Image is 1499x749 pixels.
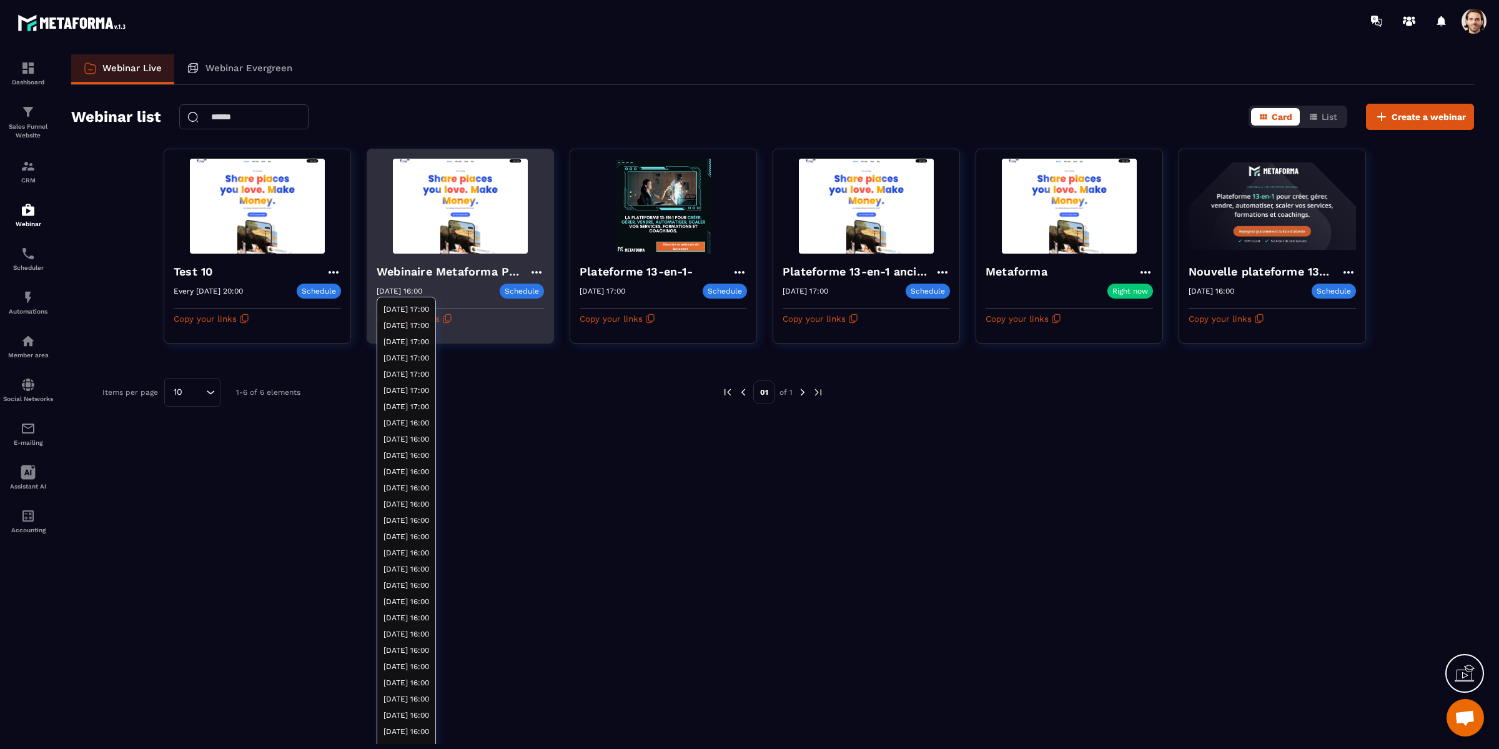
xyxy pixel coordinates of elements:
[722,387,733,398] img: prev
[813,387,824,398] img: next
[380,545,432,560] p: [DATE] 16:00
[1189,309,1264,329] button: Copy your links
[380,659,432,674] p: [DATE] 16:00
[783,287,828,295] p: [DATE] 17:00
[753,380,775,404] p: 01
[71,54,174,84] a: Webinar Live
[380,334,432,349] p: [DATE] 17:00
[580,287,625,295] p: [DATE] 17:00
[169,385,187,399] span: 10
[21,421,36,436] img: email
[174,263,219,280] h4: Test 10
[174,159,341,254] img: webinar-background
[3,95,53,149] a: formationformationSales Funnel Website
[1112,287,1148,295] p: Right now
[779,387,793,397] p: of 1
[380,480,432,495] p: [DATE] 16:00
[1392,111,1466,123] span: Create a webinar
[380,627,432,642] p: [DATE] 16:00
[1447,699,1484,737] div: Open chat
[1366,104,1474,130] button: Create a webinar
[1312,284,1356,299] p: Schedule
[3,455,53,499] a: Assistant AI
[783,309,858,329] button: Copy your links
[783,159,950,254] img: webinar-background
[21,290,36,305] img: automations
[500,284,544,299] p: Schedule
[1189,263,1341,280] h4: Nouvelle plateforme 13-en-1
[1322,112,1337,122] span: List
[3,264,53,271] p: Scheduler
[3,527,53,533] p: Accounting
[3,395,53,402] p: Social Networks
[3,51,53,95] a: formationformationDashboard
[986,159,1153,254] img: webinar-background
[380,302,432,317] p: [DATE] 17:00
[21,377,36,392] img: social-network
[1189,287,1234,295] p: [DATE] 16:00
[3,177,53,184] p: CRM
[1251,108,1300,126] button: Card
[380,464,432,479] p: [DATE] 16:00
[236,388,300,397] p: 1-6 of 6 elements
[187,385,203,399] input: Search for option
[986,263,1054,280] h4: Metaforma
[164,378,220,407] div: Search for option
[205,62,292,74] p: Webinar Evergreen
[21,159,36,174] img: formation
[21,334,36,349] img: automations
[3,324,53,368] a: automationsautomationsMember area
[738,387,749,398] img: prev
[3,439,53,446] p: E-mailing
[1301,108,1345,126] button: List
[380,675,432,690] p: [DATE] 16:00
[703,284,747,299] p: Schedule
[174,287,243,295] p: Every [DATE] 20:00
[377,287,422,295] p: [DATE] 16:00
[3,280,53,324] a: automationsautomationsAutomations
[3,193,53,237] a: automationsautomationsWebinar
[3,237,53,280] a: schedulerschedulerScheduler
[380,513,432,528] p: [DATE] 16:00
[380,610,432,625] p: [DATE] 16:00
[380,708,432,723] p: [DATE] 16:00
[380,643,432,658] p: [DATE] 16:00
[380,692,432,707] p: [DATE] 16:00
[380,415,432,430] p: [DATE] 16:00
[380,497,432,512] p: [DATE] 16:00
[3,412,53,455] a: emailemailE-mailing
[380,594,432,609] p: [DATE] 16:00
[783,263,935,280] h4: Plateforme 13-en-1 ancien
[21,202,36,217] img: automations
[906,284,950,299] p: Schedule
[102,62,162,74] p: Webinar Live
[1189,159,1356,254] img: webinar-background
[380,448,432,463] p: [DATE] 16:00
[3,368,53,412] a: social-networksocial-networkSocial Networks
[377,263,529,280] h4: Webinaire Metaforma Plateforme 13-en-1
[3,221,53,227] p: Webinar
[3,352,53,359] p: Member area
[380,383,432,398] p: [DATE] 17:00
[174,309,249,329] button: Copy your links
[797,387,808,398] img: next
[580,263,699,280] h4: Plateforme 13-en-1-
[380,432,432,447] p: [DATE] 16:00
[21,104,36,119] img: formation
[580,309,655,329] button: Copy your links
[380,562,432,577] p: [DATE] 16:00
[3,308,53,315] p: Automations
[297,284,341,299] p: Schedule
[380,367,432,382] p: [DATE] 17:00
[3,79,53,86] p: Dashboard
[21,61,36,76] img: formation
[3,149,53,193] a: formationformationCRM
[3,499,53,543] a: accountantaccountantAccounting
[380,350,432,365] p: [DATE] 17:00
[21,246,36,261] img: scheduler
[3,483,53,490] p: Assistant AI
[380,724,432,739] p: [DATE] 16:00
[380,318,432,333] p: [DATE] 17:00
[17,11,130,34] img: logo
[380,578,432,593] p: [DATE] 16:00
